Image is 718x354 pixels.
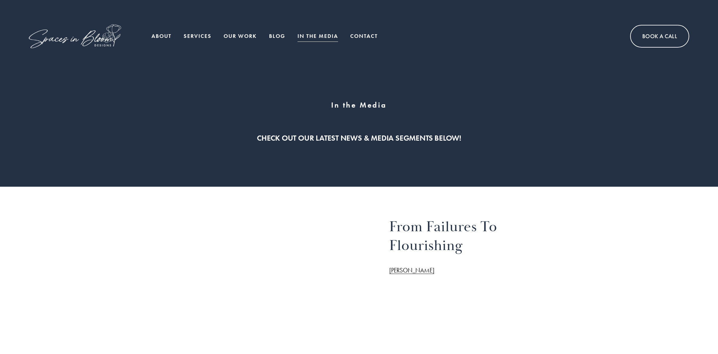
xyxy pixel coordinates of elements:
a: Contact [350,30,378,42]
a: folder dropdown [184,30,211,42]
h1: In the Media [177,100,541,111]
a: Our Work [224,30,257,42]
a: In the Media [298,30,338,42]
a: About [151,30,171,42]
a: Blog [269,30,285,42]
h2: from Failures to Flourishing [389,218,541,255]
a: Book A Call [630,25,689,48]
a: [PERSON_NAME] [389,266,434,274]
p: CHECK OUT OUR LATEST NEWS & MEDIA SEGMENTS BELOW! [223,131,495,145]
span: Services [184,31,211,42]
img: Spaces in Bloom Designs [29,24,121,48]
